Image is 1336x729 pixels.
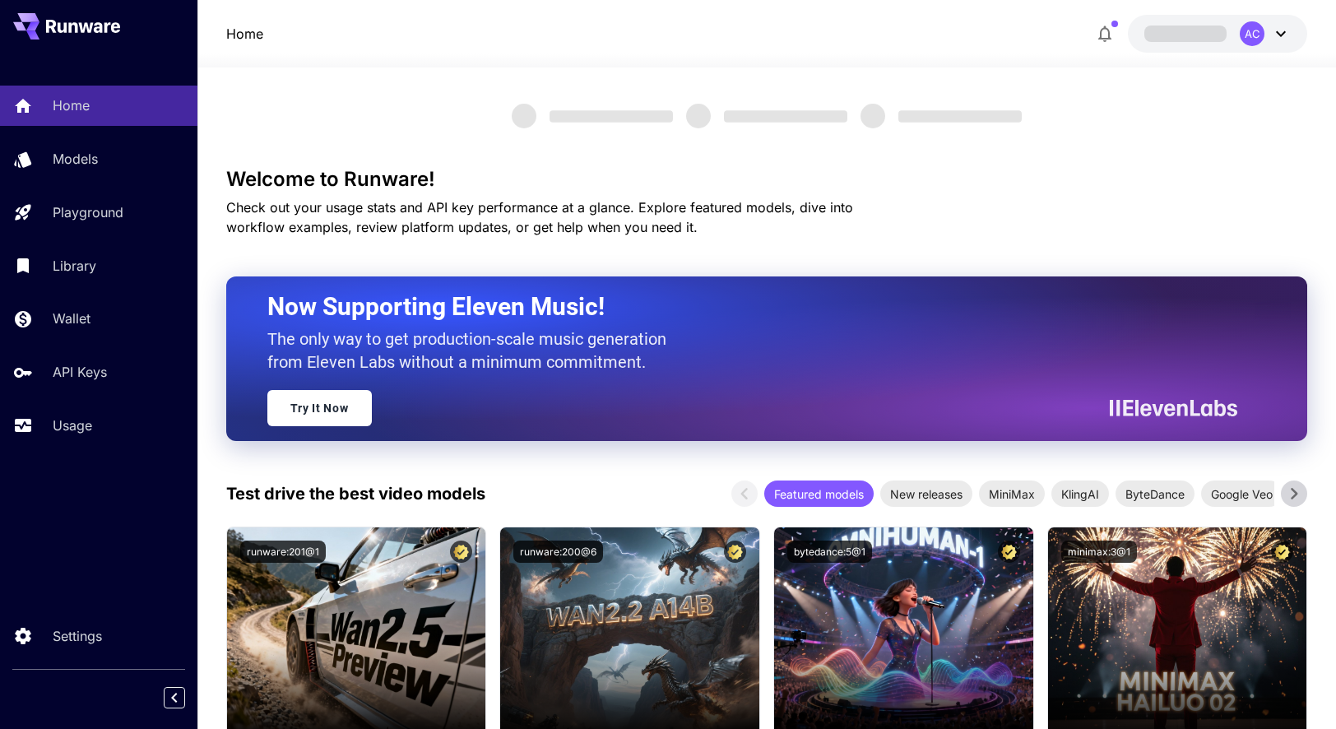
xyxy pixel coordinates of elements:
[53,149,98,169] p: Models
[787,541,872,563] button: bytedance:5@1
[53,256,96,276] p: Library
[226,24,263,44] nav: breadcrumb
[226,481,485,506] p: Test drive the best video models
[979,485,1045,503] span: MiniMax
[176,683,197,713] div: Collapse sidebar
[1128,15,1307,53] button: AC
[53,202,123,222] p: Playground
[267,390,372,426] a: Try It Now
[1116,485,1195,503] span: ByteDance
[53,626,102,646] p: Settings
[267,327,679,374] p: The only way to get production-scale music generation from Eleven Labs without a minimum commitment.
[979,481,1045,507] div: MiniMax
[1051,481,1109,507] div: KlingAI
[450,541,472,563] button: Certified Model – Vetted for best performance and includes a commercial license.
[53,416,92,435] p: Usage
[53,362,107,382] p: API Keys
[513,541,603,563] button: runware:200@6
[880,485,972,503] span: New releases
[764,481,874,507] div: Featured models
[764,485,874,503] span: Featured models
[724,541,746,563] button: Certified Model – Vetted for best performance and includes a commercial license.
[226,24,263,44] a: Home
[53,95,90,115] p: Home
[164,687,185,708] button: Collapse sidebar
[1201,481,1283,507] div: Google Veo
[880,481,972,507] div: New releases
[1271,541,1293,563] button: Certified Model – Vetted for best performance and includes a commercial license.
[1116,481,1195,507] div: ByteDance
[267,291,1226,323] h2: Now Supporting Eleven Music!
[240,541,326,563] button: runware:201@1
[1240,21,1264,46] div: AC
[998,541,1020,563] button: Certified Model – Vetted for best performance and includes a commercial license.
[226,199,853,235] span: Check out your usage stats and API key performance at a glance. Explore featured models, dive int...
[226,168,1308,191] h3: Welcome to Runware!
[53,309,90,328] p: Wallet
[1051,485,1109,503] span: KlingAI
[1201,485,1283,503] span: Google Veo
[1061,541,1137,563] button: minimax:3@1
